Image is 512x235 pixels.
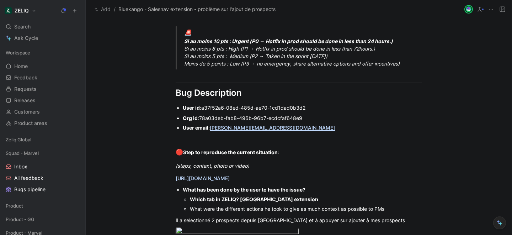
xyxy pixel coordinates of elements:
img: ZELIQ [5,7,12,14]
div: Product [3,200,82,211]
a: Feedback [3,72,82,83]
span: Requests [14,85,37,93]
div: Zeliq Global [3,134,82,145]
div: Product [3,200,82,213]
a: Requests [3,84,82,94]
a: Ask Cycle [3,33,82,43]
a: [PERSON_NAME][EMAIL_ADDRESS][DOMAIN_NAME] [210,125,335,131]
a: Inbox [3,161,82,172]
div: Bug Description [176,87,422,99]
a: Customers [3,106,82,117]
span: Bugs pipeline [14,186,46,193]
div: Si au moins 8 pts : High (P1 → Hotfix in prod should be done in less than 72hours.) Si au moins 5... [184,28,430,68]
span: Home [14,63,28,70]
div: What were the different actions he took to give as much context as possible to PMs [190,205,422,213]
a: Bugs pipeline [3,184,82,195]
span: Product - GG [6,216,34,223]
strong: What has been done by the user to have the issue? [183,187,305,193]
span: Customers [14,108,40,115]
strong: Si au moins 10 pts : Urgent (P0 → Hotfix in prod should be done in less than 24 hours.) [184,38,393,44]
span: Releases [14,97,36,104]
span: Workspace [6,49,30,56]
strong: Step to reproduce the current situation [183,149,278,155]
div: : [183,114,422,122]
span: Bluekango - Salesnav extension - problème sur l'ajout de prospects [118,5,276,14]
span: Zeliq Global [6,136,31,143]
span: 🔴 [176,148,183,156]
button: Add [93,5,112,14]
span: Product areas [14,120,47,127]
a: Home [3,61,82,72]
span: Ask Cycle [14,34,38,42]
a: Releases [3,95,82,106]
button: ZELIQZELIQ [3,6,38,16]
span: 🚨 [184,29,192,36]
div: Search [3,21,82,32]
strong: User email [183,125,208,131]
span: Inbox [14,163,27,170]
a: Product areas [3,118,82,129]
span: a37f52a6-08ed-485d-ae70-1cd1dad0b3d2 [201,105,305,111]
span: Squad - Marvel [6,150,39,157]
div: Squad - MarvelInboxAll feedbackBugs pipeline [3,148,82,195]
span: / [114,5,116,14]
span: Product [6,202,23,209]
div: : [183,104,422,111]
div: Squad - Marvel [3,148,82,158]
em: (steps, context, photo or video) [176,163,249,169]
div: : [176,148,422,157]
h1: ZELIQ [15,7,29,14]
span: Search [14,22,31,31]
a: [URL][DOMAIN_NAME] [176,175,230,181]
strong: Which tab in ZELIQ? [GEOGRAPHIC_DATA] extension [190,196,318,202]
div: Workspace [3,47,82,58]
strong: Org id [183,115,198,121]
span: 78a03deb-fab8-496b-96b7-ecdcfaf648e9 [199,115,302,121]
div: Il a selectionné 2 prospects depuis [GEOGRAPHIC_DATA] et à appuyer sur ajouter à mes prospects [176,216,422,224]
span: All feedback [14,174,43,182]
strong: User id [183,105,200,111]
img: avatar [465,6,472,13]
div: Product - GG [3,214,82,225]
span: Feedback [14,74,37,81]
div: : [183,124,422,131]
div: Product - GG [3,214,82,227]
a: All feedback [3,173,82,183]
div: Zeliq Global [3,134,82,147]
